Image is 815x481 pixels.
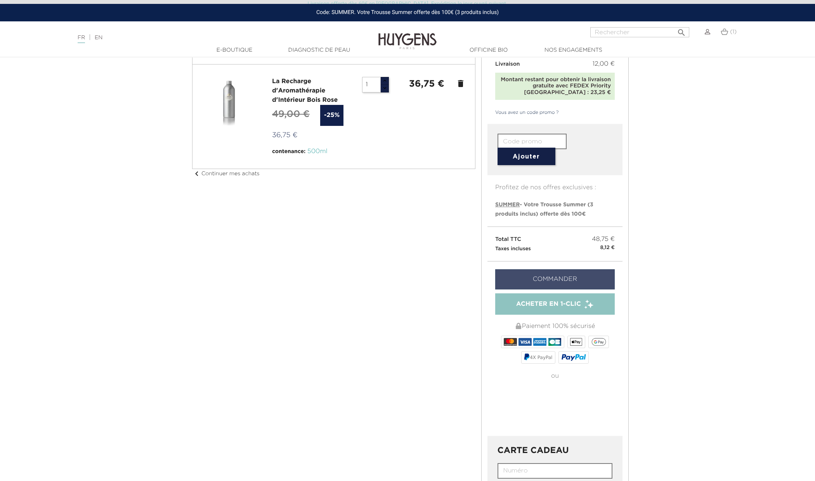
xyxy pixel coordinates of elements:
[495,237,521,242] span: Total TTC
[677,26,686,35] i: 
[534,46,612,54] a: Nos engagements
[78,35,85,43] a: FR
[495,202,593,217] span: - Votre Trousse Summer (3 produits inclus) offerte dès 100€
[495,408,615,425] iframe: PayPal-paylater
[518,338,531,346] img: VISA
[74,33,334,42] div: |
[495,387,615,404] iframe: PayPal-paypal
[272,132,298,139] span: 36,75 €
[495,269,615,289] a: Commander
[498,148,555,165] button: Ajouter
[205,77,253,125] img: La Recharge d\'Aromathérapie d\'Intérieur Bois Rose
[498,463,613,479] input: Numéro
[516,323,521,329] img: Paiement 100% sécurisé
[495,365,615,387] div: ou
[504,338,517,346] img: MASTERCARD
[592,235,615,244] span: 48,75 €
[590,27,689,37] input: Rechercher
[272,78,338,103] a: La Recharge d'Aromathérapie d'Intérieur Bois Rose
[192,169,201,178] i: chevron_left
[487,109,559,116] a: Vous avez un code promo ?
[570,338,582,346] img: apple_pay
[533,338,546,346] img: AMEX
[675,25,688,35] button: 
[320,105,343,126] span: -25%
[548,338,561,346] img: CB_NATIONALE
[456,79,465,88] a: delete
[272,110,310,119] span: 49,00 €
[499,77,611,96] div: Montant restant pour obtenir la livraison gratuite avec FEDEX Priority [GEOGRAPHIC_DATA] : 23,25 €
[196,46,273,54] a: E-Boutique
[593,59,615,69] span: 12,00 €
[378,21,437,51] img: Huygens
[530,355,552,360] span: 4X PayPal
[600,244,615,252] small: 8,12 €
[495,202,520,207] span: SUMMER
[591,338,606,346] img: google_pay
[307,148,328,155] span: 500ml
[730,29,737,35] span: (1)
[450,46,527,54] a: Officine Bio
[272,149,305,154] span: contenance:
[495,319,615,334] div: Paiement 100% sécurisé
[721,29,737,35] a: (1)
[280,46,358,54] a: Diagnostic de peau
[409,79,444,89] strong: 36,75 €
[95,35,102,40] a: EN
[495,61,520,67] span: Livraison
[487,175,623,192] p: Profitez de nos offres exclusives :
[498,446,613,455] h3: CARTE CADEAU
[498,134,567,149] input: Code promo
[192,171,260,176] a: chevron_leftContinuer mes achats
[495,246,531,251] small: Taxes incluses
